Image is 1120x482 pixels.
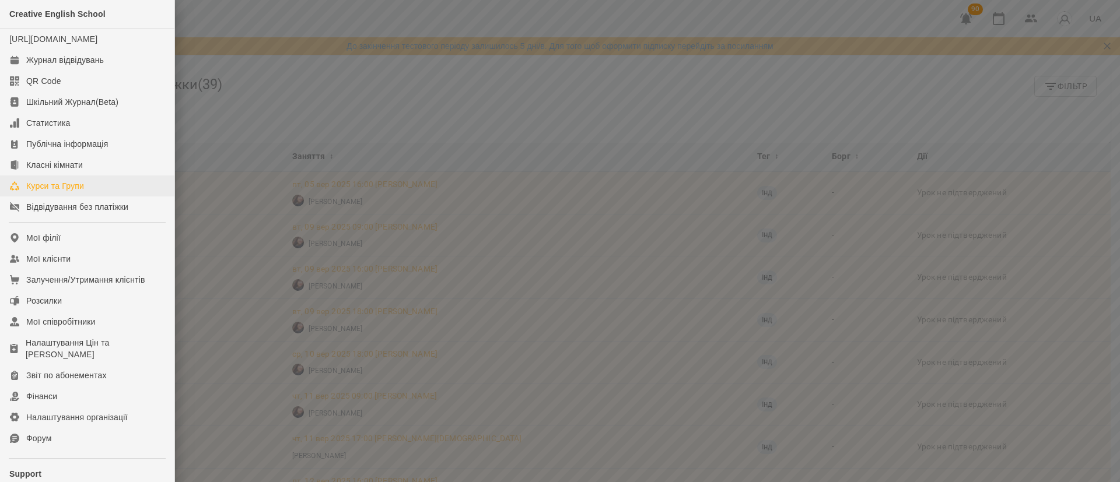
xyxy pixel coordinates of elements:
div: Мої співробітники [26,316,96,328]
div: Мої клієнти [26,253,71,265]
div: Налаштування організації [26,411,128,423]
span: Creative English School [9,9,106,19]
div: Журнал відвідувань [26,54,104,66]
div: Публічна інформація [26,138,108,150]
div: Розсилки [26,295,62,307]
div: Налаштування Цін та [PERSON_NAME] [26,337,165,360]
div: Мої філії [26,232,61,244]
div: Класні кімнати [26,159,83,171]
div: Статистика [26,117,71,129]
a: [URL][DOMAIN_NAME] [9,34,97,44]
div: Фінанси [26,390,57,402]
p: Support [9,468,165,480]
div: Звіт по абонементах [26,370,107,381]
div: Відвідування без платіжки [26,201,128,213]
div: QR Code [26,75,61,87]
div: Форум [26,432,52,444]
div: Шкільний Журнал(Beta) [26,96,118,108]
div: Залучення/Утримання клієнтів [26,274,145,286]
div: Курси та Групи [26,180,84,192]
